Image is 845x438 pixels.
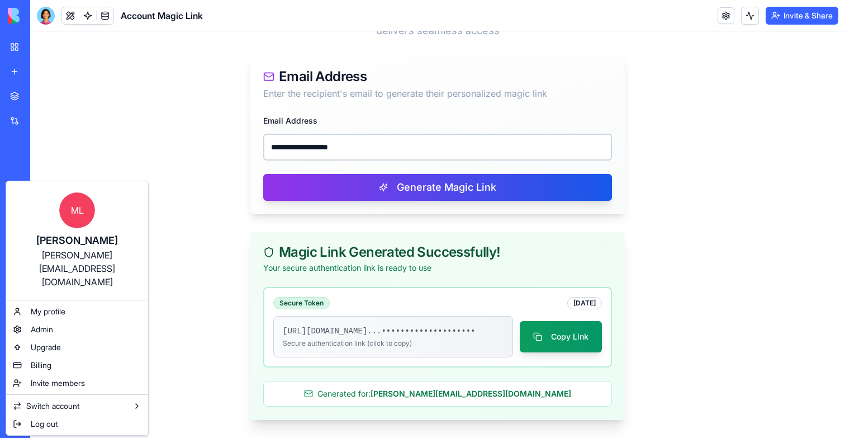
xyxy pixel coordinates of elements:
[8,303,146,321] a: My profile
[31,378,85,389] span: Invite members
[233,214,582,228] div: Magic Link Generated Successfully!
[59,192,95,228] span: ML
[253,294,473,305] div: [URL][DOMAIN_NAME] ...••••••••••••••••••••
[31,306,65,317] span: My profile
[8,338,146,356] a: Upgrade
[31,360,51,371] span: Billing
[17,248,137,289] div: [PERSON_NAME][EMAIL_ADDRESS][DOMAIN_NAME]
[537,266,572,278] div: [DATE]
[233,231,582,242] div: Your secure authentication link is ready to use
[8,183,146,298] a: ML[PERSON_NAME][PERSON_NAME][EMAIL_ADDRESS][DOMAIN_NAME]
[233,55,582,69] div: Enter the recipient's email to generate their personalized magic link
[8,374,146,392] a: Invite members
[287,357,541,368] span: Generated for:
[31,324,53,335] span: Admin
[31,342,61,353] span: Upgrade
[490,290,572,321] button: Copy Link
[8,321,146,338] a: Admin
[253,308,473,317] div: Secure authentication link (click to copy)
[31,418,58,430] span: Log out
[233,84,287,94] label: Email Address
[233,39,582,52] div: Email Address
[340,357,541,367] span: [PERSON_NAME][EMAIL_ADDRESS][DOMAIN_NAME]
[8,356,146,374] a: Billing
[17,233,137,248] div: [PERSON_NAME]
[243,266,300,278] div: Secure Token
[233,143,582,169] button: Generate Magic Link
[26,401,79,412] span: Switch account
